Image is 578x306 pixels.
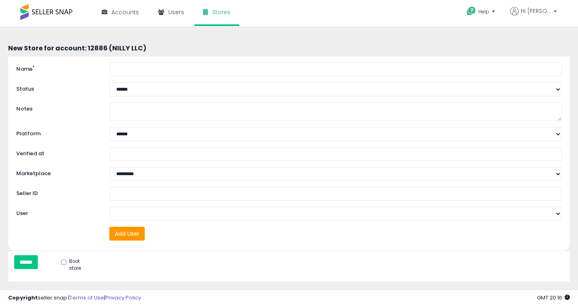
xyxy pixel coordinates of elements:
[10,207,103,217] label: User
[521,7,551,15] span: Hi [PERSON_NAME]
[70,294,104,302] a: Terms of Use
[10,147,103,158] label: Verified at
[478,8,489,15] span: Help
[10,102,103,113] label: Notes
[61,258,88,271] label: Boot store
[8,45,570,52] h3: New Store for account: 12886 (NILLY LLC)
[111,8,139,16] span: Accounts
[537,294,570,302] span: 2025-10-7 20:16 GMT
[109,227,145,241] button: Add User
[212,8,230,16] span: Stores
[466,6,476,16] i: Get Help
[10,187,103,197] label: Seller ID
[10,82,103,93] label: Status
[10,127,103,138] label: Platform
[10,167,103,178] label: Marketplace
[10,63,103,73] label: Name
[510,7,557,25] a: Hi [PERSON_NAME]
[61,260,66,265] input: Boot store
[8,294,141,302] div: seller snap | |
[168,8,184,16] span: Users
[8,294,38,302] strong: Copyright
[105,294,141,302] a: Privacy Policy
